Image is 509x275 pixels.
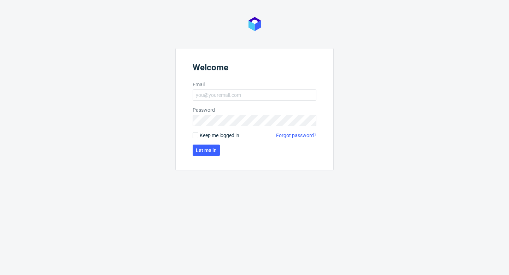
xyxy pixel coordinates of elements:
[193,63,316,75] header: Welcome
[193,89,316,101] input: you@youremail.com
[193,106,316,113] label: Password
[193,81,316,88] label: Email
[193,145,220,156] button: Let me in
[200,132,239,139] span: Keep me logged in
[276,132,316,139] a: Forgot password?
[196,148,217,153] span: Let me in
